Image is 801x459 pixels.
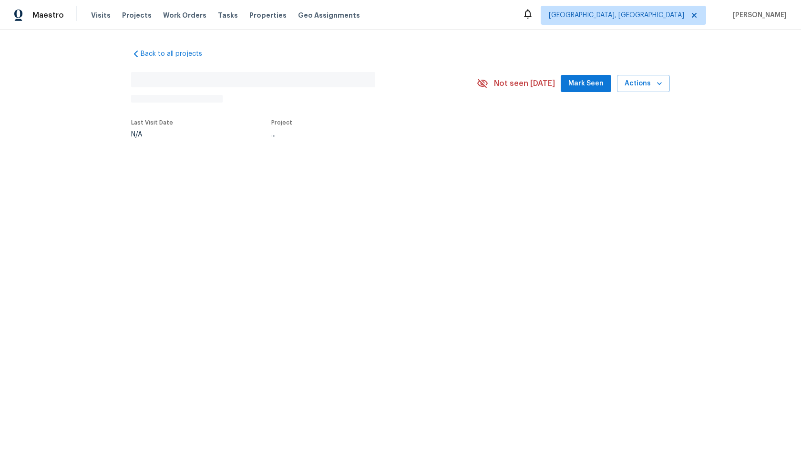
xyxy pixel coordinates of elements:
span: Project [271,120,292,125]
span: [GEOGRAPHIC_DATA], [GEOGRAPHIC_DATA] [549,10,684,20]
span: Visits [91,10,111,20]
span: Actions [625,78,662,90]
span: Tasks [218,12,238,19]
span: [PERSON_NAME] [729,10,787,20]
button: Actions [617,75,670,93]
a: Back to all projects [131,49,223,59]
span: Projects [122,10,152,20]
button: Mark Seen [561,75,611,93]
span: Work Orders [163,10,206,20]
div: N/A [131,131,173,138]
span: Maestro [32,10,64,20]
span: Properties [249,10,287,20]
span: Geo Assignments [298,10,360,20]
div: ... [271,131,454,138]
span: Mark Seen [568,78,604,90]
span: Last Visit Date [131,120,173,125]
span: Not seen [DATE] [494,79,555,88]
